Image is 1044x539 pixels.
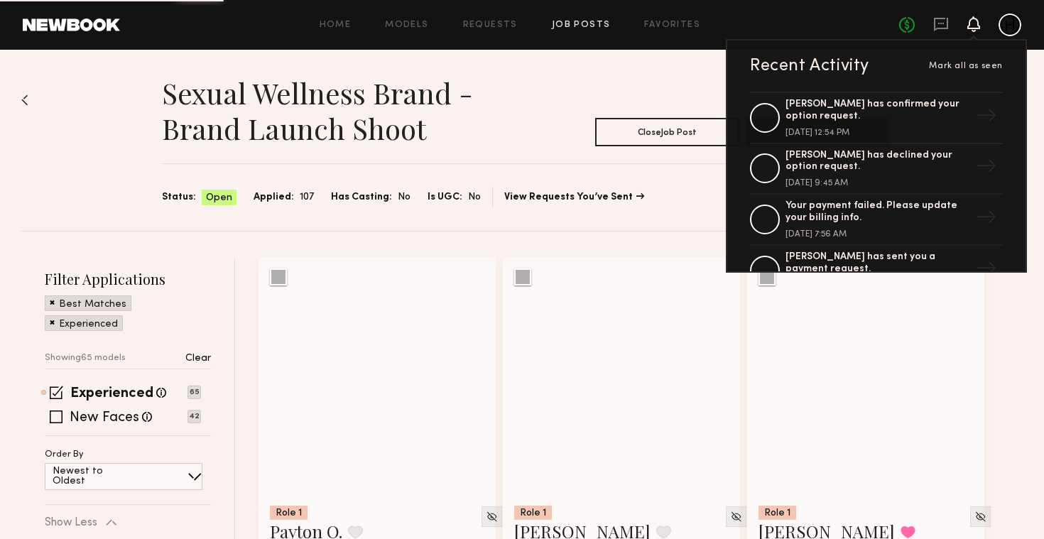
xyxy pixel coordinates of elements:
p: 65 [187,386,201,399]
label: Experienced [70,387,153,401]
span: No [468,190,481,205]
span: 107 [300,190,314,205]
h2: Filter Applications [45,269,211,288]
a: Models [385,21,428,30]
p: Best Matches [59,300,126,310]
img: Unhide Model [486,511,498,523]
span: Status: [162,190,196,205]
a: [PERSON_NAME] has confirmed your option request.[DATE] 12:54 PM→ [750,92,1003,144]
div: [DATE] 12:54 PM [785,129,970,137]
a: Requests [463,21,518,30]
span: No [398,190,410,205]
p: Clear [185,354,211,364]
a: Favorites [644,21,700,30]
a: Home [320,21,352,30]
div: [PERSON_NAME] has confirmed your option request. [785,99,970,123]
p: Order By [45,450,84,459]
a: Job Posts [552,21,611,30]
h1: Sexual Wellness Brand - Brand Launch Shoot [162,75,526,146]
p: Showing 65 models [45,354,126,363]
p: 42 [187,410,201,423]
span: Has Casting: [331,190,392,205]
div: Role 1 [514,506,552,520]
div: → [970,99,1003,136]
span: Mark all as seen [929,62,1003,70]
a: [PERSON_NAME] has sent you a payment request.→ [750,246,1003,297]
p: Newest to Oldest [53,467,137,486]
a: Your payment failed. Please update your billing info.[DATE] 7:56 AM→ [750,195,1003,246]
div: [PERSON_NAME] has declined your option request. [785,150,970,174]
p: Experienced [59,320,118,330]
img: Unhide Model [730,511,742,523]
div: → [970,252,1003,289]
a: View Requests You’ve Sent [504,192,644,202]
span: Open [206,191,232,205]
span: Applied: [254,190,294,205]
img: Unhide Model [974,511,986,523]
img: Back to previous page [21,94,28,106]
p: Show Less [45,517,97,528]
div: Role 1 [270,506,308,520]
a: [PERSON_NAME] has declined your option request.[DATE] 9:45 AM→ [750,144,1003,195]
div: [DATE] 9:45 AM [785,179,970,187]
div: Your payment failed. Please update your billing info. [785,200,970,224]
div: → [970,201,1003,238]
button: CloseJob Post [595,118,739,146]
span: Is UGC: [428,190,462,205]
div: → [970,150,1003,187]
label: New Faces [70,411,139,425]
div: [DATE] 7:56 AM [785,230,970,239]
div: Role 1 [758,506,796,520]
div: [PERSON_NAME] has sent you a payment request. [785,251,970,276]
div: Recent Activity [750,58,869,75]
